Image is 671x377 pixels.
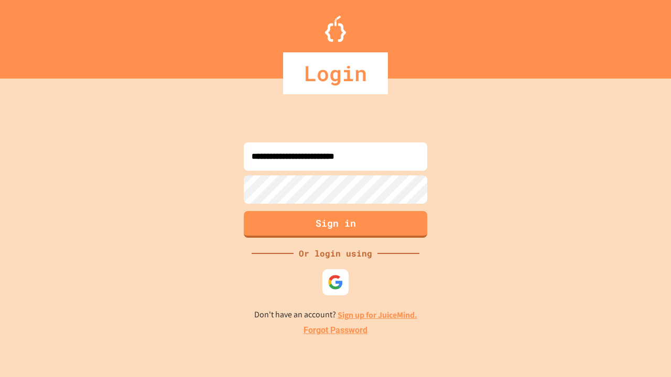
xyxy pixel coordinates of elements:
div: Login [283,52,388,94]
a: Forgot Password [304,324,367,337]
div: Or login using [294,247,377,260]
iframe: chat widget [584,290,661,334]
img: Logo.svg [325,16,346,42]
iframe: chat widget [627,335,661,367]
button: Sign in [244,211,427,238]
img: google-icon.svg [328,274,343,290]
a: Sign up for JuiceMind. [338,309,417,320]
p: Don't have an account? [254,308,417,321]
